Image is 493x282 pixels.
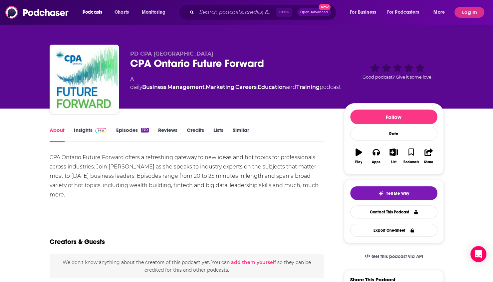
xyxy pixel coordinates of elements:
a: Careers [235,84,257,90]
a: Charts [110,7,133,18]
span: , [205,84,206,90]
a: Credits [187,127,204,142]
span: Monitoring [142,8,165,17]
img: Podchaser - Follow, Share and Rate Podcasts [5,6,69,19]
a: Training [296,84,320,90]
span: , [234,84,235,90]
div: Apps [372,160,380,164]
div: CPA Ontario Future Forward offers a refreshing gateway to new ideas and hot topics for profession... [50,153,324,199]
div: Share [424,160,433,164]
h2: Creators & Guests [50,238,105,246]
div: Play [355,160,362,164]
span: and [286,84,296,90]
div: Rate [350,127,437,141]
a: Business [142,84,166,90]
button: List [385,144,402,168]
a: Marketing [206,84,234,90]
button: open menu [383,7,429,18]
span: More [433,8,445,17]
img: Podchaser Pro [95,128,107,133]
a: Lists [213,127,223,142]
a: Similar [233,127,249,142]
span: Ctrl K [276,8,292,17]
img: tell me why sparkle [378,191,383,196]
button: Bookmark [402,144,420,168]
span: Charts [115,8,129,17]
div: Bookmark [403,160,419,164]
span: Tell Me Why [386,191,409,196]
button: Follow [350,110,437,124]
a: Reviews [158,127,177,142]
a: About [50,127,65,142]
button: Log In [454,7,484,18]
button: Export One-Sheet [350,224,437,237]
div: A daily podcast [130,75,341,91]
img: CPA Ontario Future Forward [51,46,118,113]
span: , [257,84,258,90]
span: PD CPA [GEOGRAPHIC_DATA] [130,51,213,57]
span: , [166,84,167,90]
button: Share [420,144,437,168]
div: List [391,160,396,164]
span: Good podcast? Give it some love! [363,75,432,80]
div: Search podcasts, credits, & more... [185,5,343,20]
button: open menu [345,7,384,18]
a: Episodes170 [116,127,148,142]
span: Podcasts [83,8,102,17]
span: For Podcasters [387,8,419,17]
button: tell me why sparkleTell Me Why [350,186,437,200]
input: Search podcasts, credits, & more... [197,7,276,18]
a: InsightsPodchaser Pro [74,127,107,142]
button: Apps [368,144,385,168]
span: Open Advanced [300,11,328,14]
a: Management [167,84,205,90]
a: Contact This Podcast [350,205,437,218]
button: open menu [137,7,174,18]
a: Education [258,84,286,90]
span: New [319,4,331,10]
button: Play [350,144,368,168]
span: For Business [350,8,376,17]
button: add them yourself [231,260,276,265]
a: Get this podcast via API [359,248,428,265]
button: Open AdvancedNew [297,8,331,16]
button: open menu [429,7,453,18]
div: Good podcast? Give it some love! [352,51,444,92]
div: 170 [141,128,148,133]
div: Open Intercom Messenger [470,246,486,262]
span: We don't know anything about the creators of this podcast yet . You can so they can be credited f... [63,259,311,273]
button: open menu [78,7,111,18]
span: Get this podcast via API [371,254,423,259]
